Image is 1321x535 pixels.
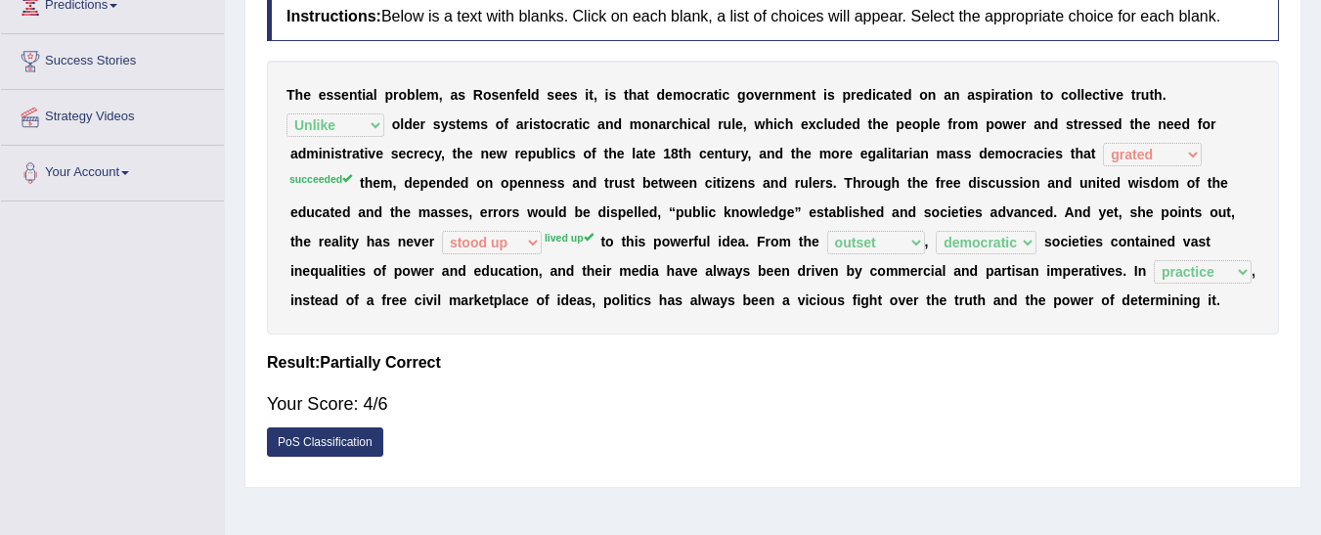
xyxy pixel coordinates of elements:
[791,146,796,161] b: t
[547,87,554,103] b: s
[845,146,853,161] b: e
[1091,116,1099,132] b: s
[506,87,515,103] b: n
[872,87,876,103] b: i
[489,146,497,161] b: e
[450,87,458,103] b: a
[770,87,774,103] b: r
[1025,87,1034,103] b: n
[360,146,365,161] b: t
[496,116,505,132] b: o
[434,146,441,161] b: y
[327,87,334,103] b: s
[765,116,773,132] b: h
[426,146,434,161] b: c
[994,116,1003,132] b: o
[561,116,566,132] b: r
[868,116,873,132] b: t
[1174,116,1182,132] b: e
[441,146,445,161] b: ,
[759,146,767,161] b: a
[840,146,845,161] b: r
[774,87,783,103] b: n
[528,146,537,161] b: p
[785,116,794,132] b: h
[568,146,576,161] b: s
[1078,116,1082,132] b: r
[912,116,921,132] b: o
[743,116,747,132] b: ,
[605,87,609,103] b: i
[1131,87,1136,103] b: t
[420,116,425,132] b: r
[986,116,994,132] b: p
[1211,116,1215,132] b: r
[724,116,732,132] b: u
[419,87,427,103] b: e
[795,87,803,103] b: e
[457,146,465,161] b: h
[541,116,546,132] b: t
[673,87,684,103] b: m
[391,146,399,161] b: s
[1074,116,1079,132] b: t
[1116,87,1123,103] b: e
[881,116,889,132] b: e
[951,87,960,103] b: n
[665,87,673,103] b: e
[896,87,903,103] b: e
[306,146,318,161] b: m
[375,146,383,161] b: e
[1012,87,1016,103] b: i
[735,116,743,132] b: e
[643,146,648,161] b: t
[413,116,420,132] b: e
[860,146,868,161] b: e
[723,146,727,161] b: t
[727,146,736,161] b: u
[1016,87,1025,103] b: o
[952,116,957,132] b: r
[762,87,770,103] b: e
[928,87,937,103] b: n
[767,146,775,161] b: n
[1158,116,1167,132] b: n
[707,146,715,161] b: e
[527,87,531,103] b: l
[554,87,562,103] b: e
[1167,116,1174,132] b: e
[804,146,812,161] b: e
[1066,116,1074,132] b: s
[392,116,401,132] b: o
[458,87,465,103] b: s
[731,116,735,132] b: l
[944,87,951,103] b: a
[357,87,362,103] b: t
[1154,87,1163,103] b: h
[920,116,929,132] b: p
[1034,116,1041,132] b: a
[909,146,913,161] b: i
[701,87,706,103] b: r
[416,87,419,103] b: l
[1181,116,1190,132] b: d
[441,116,449,132] b: y
[891,87,896,103] b: t
[605,116,614,132] b: n
[319,87,327,103] b: e
[1021,116,1026,132] b: r
[706,116,710,132] b: l
[342,146,347,161] b: t
[884,146,888,161] b: l
[480,116,488,132] b: s
[1013,116,1021,132] b: e
[964,146,972,161] b: s
[426,87,438,103] b: m
[514,146,519,161] b: r
[957,116,966,132] b: o
[407,87,416,103] b: b
[983,87,991,103] b: p
[863,87,872,103] b: d
[683,146,692,161] b: h
[617,146,625,161] b: e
